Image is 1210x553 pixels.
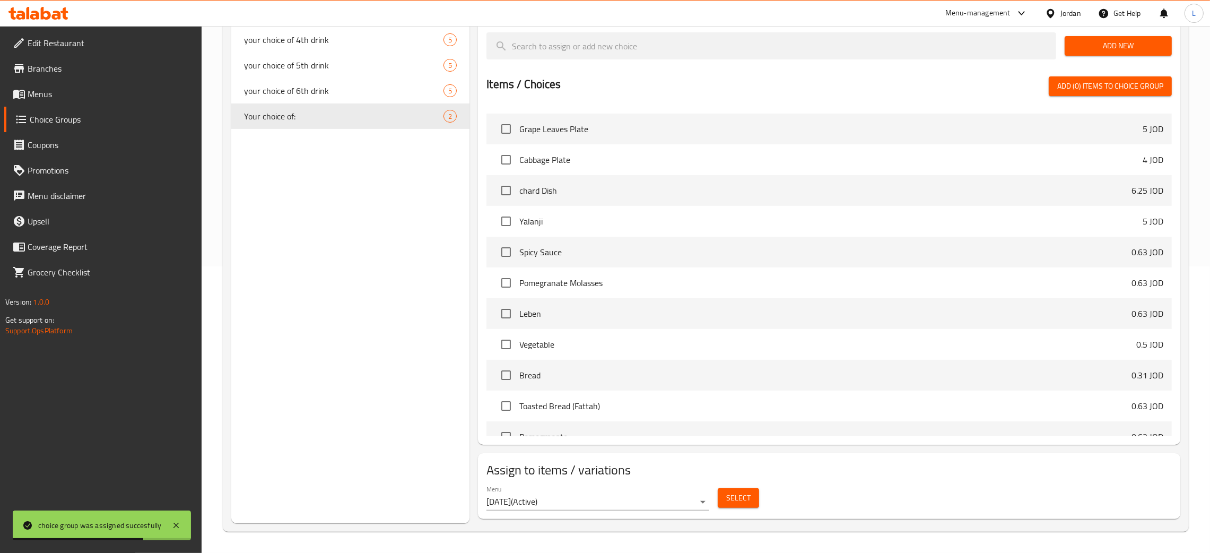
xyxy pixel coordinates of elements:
div: Choices [443,84,457,97]
span: your choice of 4th drink [244,33,443,46]
span: Vegetable [519,338,1136,351]
span: Select choice [495,303,517,325]
p: 0.31 JOD [1131,369,1163,382]
span: Get support on: [5,313,54,327]
span: Edit Restaurant [28,37,194,49]
span: Add New [1073,39,1163,53]
span: Pomegranate Molasses [519,276,1131,289]
span: Select choice [495,272,517,294]
p: 0.5 JOD [1136,338,1163,351]
span: Select choice [495,426,517,448]
span: Cabbage Plate [519,153,1143,166]
span: 5 [444,86,456,96]
span: your choice of 6th drink [244,84,443,97]
span: Version: [5,295,31,309]
span: 1.0.0 [33,295,49,309]
p: 5 JOD [1143,92,1163,105]
span: Onion Plate [519,92,1143,105]
span: Toasted Bread (Fattah) [519,400,1131,412]
span: Select choice [495,118,517,140]
span: Select choice [495,364,517,386]
p: 5 JOD [1143,215,1163,228]
p: 0.63 JOD [1131,307,1163,320]
span: Coupons [28,139,194,151]
a: Menu disclaimer [4,183,202,209]
span: Upsell [28,215,194,228]
div: choice group was assigned succesfully [38,520,161,531]
span: Branches [28,62,194,75]
label: Menu [486,486,502,492]
p: 6.25 JOD [1131,184,1163,197]
span: Leben [519,307,1131,320]
div: Menu-management [945,7,1011,20]
span: Select choice [495,333,517,356]
p: 5 JOD [1143,123,1163,135]
div: Choices [443,59,457,72]
span: Select choice [495,210,517,232]
button: Add (0) items to choice group [1049,76,1172,96]
span: 5 [444,61,456,71]
span: Choice Groups [30,113,194,126]
span: Grocery Checklist [28,266,194,279]
span: Menus [28,88,194,100]
a: Menus [4,81,202,107]
a: Upsell [4,209,202,234]
h2: Assign to items / variations [486,462,1172,479]
span: Select choice [495,179,517,202]
div: your choice of 4th drink5 [231,27,469,53]
div: Choices [443,110,457,123]
p: 0.63 JOD [1131,276,1163,289]
a: Coupons [4,132,202,158]
span: Pomegranate [519,430,1131,443]
div: Choices [443,33,457,46]
span: 5 [444,35,456,45]
span: 2 [444,111,456,122]
span: Spicy Sauce [519,246,1131,258]
a: Edit Restaurant [4,30,202,56]
a: Branches [4,56,202,81]
span: Select choice [495,241,517,263]
span: Select choice [495,395,517,417]
button: Add New [1065,36,1172,56]
input: search [486,32,1056,59]
div: [DATE](Active) [486,494,709,511]
p: 0.63 JOD [1131,430,1163,443]
a: Choice Groups [4,107,202,132]
h2: Items / Choices [486,76,561,92]
a: Promotions [4,158,202,183]
a: Coverage Report [4,234,202,260]
span: Your choice of: [244,110,443,123]
div: Your choice of:2 [231,103,469,129]
div: your choice of 5th drink5 [231,53,469,78]
div: Jordan [1060,7,1081,19]
span: chard Dish [519,184,1131,197]
span: Select [726,491,751,505]
div: your choice of 6th drink5 [231,78,469,103]
a: Support.OpsPlatform [5,324,73,338]
p: 4 JOD [1143,153,1163,166]
span: L [1192,7,1196,19]
p: 0.63 JOD [1131,400,1163,412]
span: Grape Leaves Plate [519,123,1143,135]
p: 0.63 JOD [1131,246,1163,258]
span: your choice of 5th drink [244,59,443,72]
span: Select choice [495,149,517,171]
span: Bread [519,369,1131,382]
span: Menu disclaimer [28,189,194,202]
span: Yalanji [519,215,1143,228]
a: Grocery Checklist [4,260,202,285]
span: Add (0) items to choice group [1057,80,1163,93]
button: Select [718,488,759,508]
span: Coverage Report [28,240,194,253]
span: Promotions [28,164,194,177]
